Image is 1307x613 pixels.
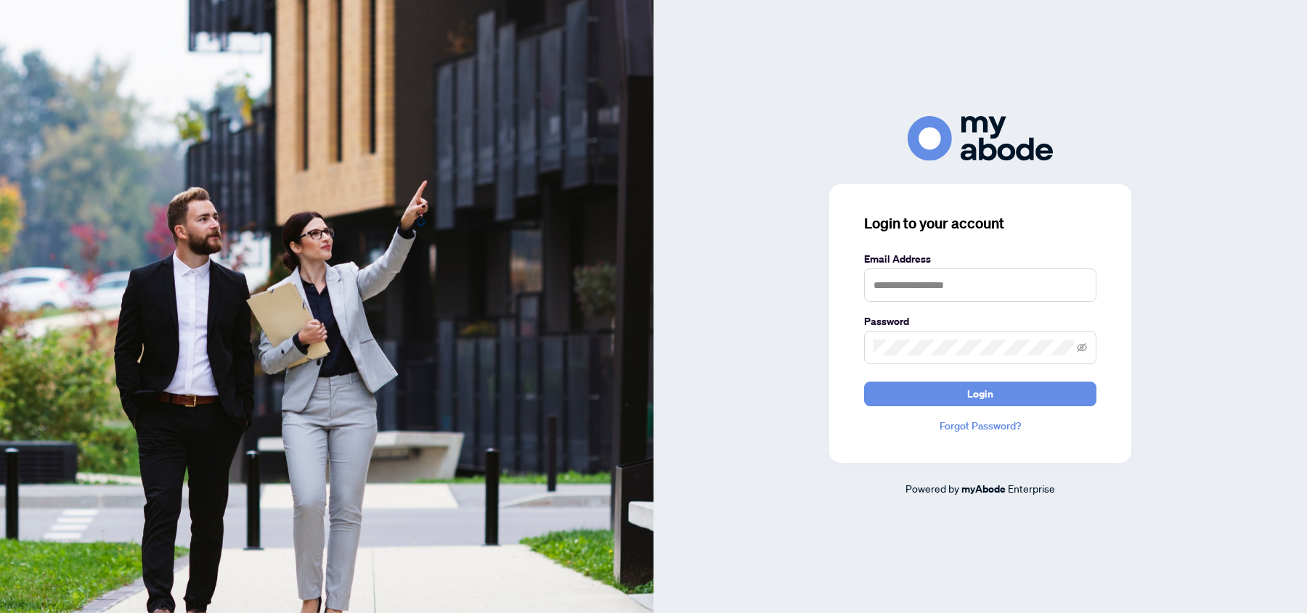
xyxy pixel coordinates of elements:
[864,418,1096,434] a: Forgot Password?
[1008,482,1055,495] span: Enterprise
[961,481,1006,497] a: myAbode
[1077,342,1087,353] span: eye-invisible
[864,251,1096,267] label: Email Address
[908,116,1053,160] img: ma-logo
[905,482,959,495] span: Powered by
[864,313,1096,329] label: Password
[864,213,1096,234] h3: Login to your account
[967,382,993,406] span: Login
[864,382,1096,406] button: Login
